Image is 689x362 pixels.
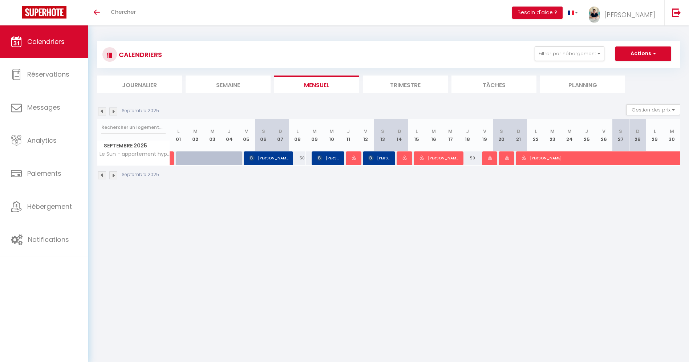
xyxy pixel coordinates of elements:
[97,76,182,93] li: Journalier
[210,128,215,135] abbr: M
[306,119,323,151] th: 09
[636,128,640,135] abbr: D
[312,128,317,135] abbr: M
[122,107,159,114] p: Septembre 2025
[619,128,622,135] abbr: S
[27,103,60,112] span: Messages
[626,104,680,115] button: Gestion des prix
[517,128,520,135] abbr: D
[448,128,453,135] abbr: M
[578,119,595,151] th: 25
[255,119,272,151] th: 06
[419,151,459,165] span: [PERSON_NAME]
[391,119,408,151] th: 14
[340,119,357,151] th: 11
[612,119,629,151] th: 27
[289,119,306,151] th: 08
[535,46,604,61] button: Filtrer par hébergement
[27,70,69,79] span: Réservations
[111,8,136,16] span: Chercher
[27,136,57,145] span: Analytics
[398,128,401,135] abbr: D
[249,151,289,165] span: [PERSON_NAME]
[122,171,159,178] p: Septembre 2025
[204,119,221,151] th: 03
[604,10,655,19] span: [PERSON_NAME]
[442,119,459,151] th: 17
[329,128,334,135] abbr: M
[363,76,448,93] li: Trimestre
[535,128,537,135] abbr: L
[262,128,265,135] abbr: S
[466,128,469,135] abbr: J
[487,151,493,165] span: [PERSON_NAME]
[27,169,61,178] span: Paiements
[186,76,271,93] li: Semaine
[512,7,563,19] button: Besoin d'aide ?
[368,151,391,165] span: [PERSON_NAME]
[672,8,681,17] img: logout
[228,128,231,135] abbr: J
[476,119,493,151] th: 19
[483,128,486,135] abbr: V
[193,128,198,135] abbr: M
[117,46,162,63] h3: CALENDRIERS
[374,119,391,151] th: 13
[170,119,187,151] th: 01
[27,202,72,211] span: Hébergement
[431,128,436,135] abbr: M
[510,119,527,151] th: 21
[602,128,605,135] abbr: V
[238,119,255,151] th: 05
[451,76,536,93] li: Tâches
[296,128,299,135] abbr: L
[27,37,65,46] span: Calendriers
[279,128,282,135] abbr: D
[381,128,384,135] abbr: S
[177,128,179,135] abbr: L
[646,119,663,151] th: 29
[98,151,171,157] span: Le Sun - appartement hypercentre
[504,151,510,165] span: [PERSON_NAME]
[589,7,600,23] img: ...
[323,119,340,151] th: 10
[540,76,625,93] li: Planning
[567,128,572,135] abbr: M
[364,128,367,135] abbr: V
[459,119,476,151] th: 18
[97,141,170,151] span: Septembre 2025
[289,151,306,165] div: 50
[245,128,248,135] abbr: V
[670,128,674,135] abbr: M
[357,119,374,151] th: 12
[500,128,503,135] abbr: S
[187,119,204,151] th: 02
[416,128,418,135] abbr: L
[493,119,510,151] th: 20
[101,121,166,134] input: Rechercher un logement...
[317,151,340,165] span: [PERSON_NAME]
[585,128,588,135] abbr: J
[550,128,555,135] abbr: M
[654,128,656,135] abbr: L
[402,151,408,165] span: [PERSON_NAME]
[425,119,442,151] th: 16
[272,119,289,151] th: 07
[595,119,612,151] th: 26
[544,119,561,151] th: 23
[629,119,646,151] th: 28
[22,6,66,19] img: Super Booking
[221,119,238,151] th: 04
[527,119,544,151] th: 22
[663,119,680,151] th: 30
[28,235,69,244] span: Notifications
[351,151,357,165] span: [PERSON_NAME]
[274,76,359,93] li: Mensuel
[615,46,671,61] button: Actions
[561,119,578,151] th: 24
[347,128,350,135] abbr: J
[408,119,425,151] th: 15
[459,151,476,165] div: 50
